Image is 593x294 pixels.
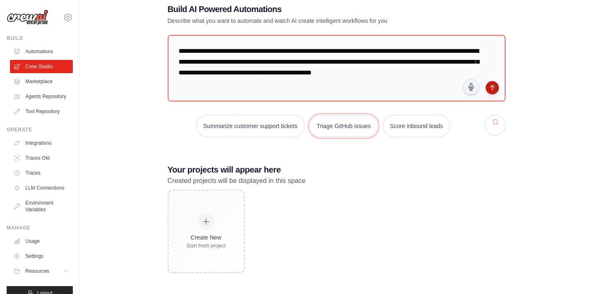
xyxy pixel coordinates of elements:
[10,181,73,195] a: LLM Connections
[10,166,73,180] a: Traces
[10,196,73,216] a: Environment Variables
[168,164,506,175] h3: Your projects will appear here
[186,233,226,242] div: Create New
[10,60,73,73] a: Crew Studio
[7,10,48,25] img: Logo
[10,105,73,118] a: Tool Repository
[168,3,447,15] h1: Build AI Powered Automations
[463,79,479,95] button: Click to speak your automation idea
[551,254,593,294] iframe: Chat Widget
[10,75,73,88] a: Marketplace
[7,35,73,42] div: Build
[10,250,73,263] a: Settings
[10,264,73,278] button: Resources
[10,90,73,103] a: Agents Repository
[186,242,226,249] div: Start fresh project
[196,115,304,137] button: Summarize customer support tickets
[168,17,447,25] p: Describe what you want to automate and watch AI create intelligent workflows for you
[10,136,73,150] a: Integrations
[10,45,73,58] a: Automations
[7,225,73,231] div: Manage
[310,115,378,137] button: Triage GitHub issues
[10,235,73,248] a: Usage
[25,268,49,274] span: Resources
[10,151,73,165] a: Traces Old
[485,115,506,136] button: Get new suggestions
[168,175,506,186] p: Created projects will be displayed in this space
[383,115,450,137] button: Score inbound leads
[7,126,73,133] div: Operate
